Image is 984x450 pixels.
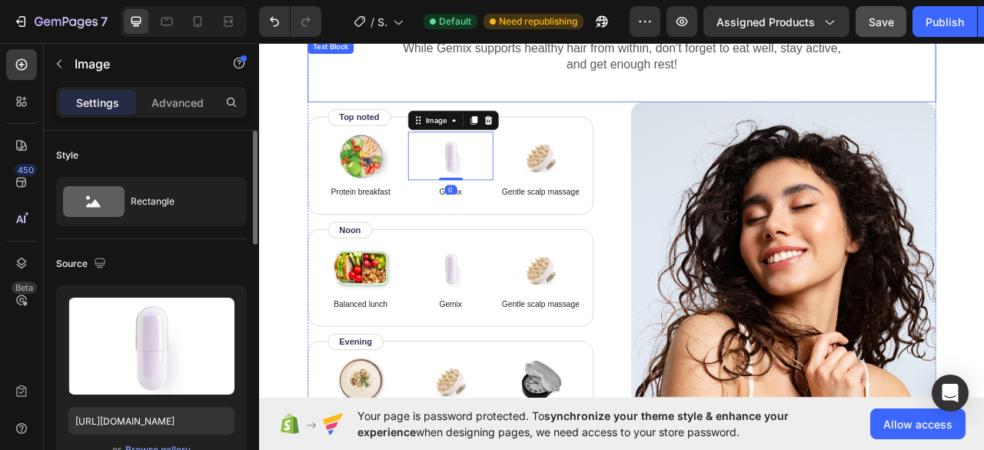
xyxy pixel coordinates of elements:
[259,38,984,404] iframe: Design area
[703,6,849,37] button: Assigned Products
[101,379,143,395] p: Evening
[56,148,78,162] div: Style
[91,120,168,182] img: gempages_580453126805389907-c1c409b6-45c1-461d-bef7-77c87c26e75c.png
[101,12,108,31] p: 7
[101,94,153,110] p: Top noted
[926,14,964,30] div: Publish
[870,408,966,439] button: Allow access
[91,263,168,325] img: gempages_580453126805389907-8331e76e-febe-40d7-822f-98493ce38740.png
[913,6,977,37] button: Publish
[76,95,119,111] p: Settings
[716,14,815,30] span: Assigned Products
[371,14,374,30] span: /
[56,254,109,275] div: Source
[12,282,37,294] div: Beta
[357,408,849,440] span: Your page is password protected. To when designing pages, we need access to your store password.
[236,188,251,200] div: 0
[76,332,181,348] p: Balanced lunch
[856,6,906,37] button: Save
[65,5,117,18] div: Text Block
[191,332,296,348] p: Gemix
[320,120,397,182] img: gempages_580453126805389907-d2bb5e1b-4072-4a19-a417-2b37623515ae.png
[499,15,577,28] span: Need republishing
[305,189,411,205] p: Gentle scalp massage
[377,14,387,30] span: Shopify Original Product Template
[932,375,969,412] div: Open Intercom Messenger
[15,164,37,176] div: 450
[869,15,894,28] span: Save
[439,15,471,28] span: Default
[305,332,411,348] p: Gentle scalp massage
[205,263,282,325] img: gempages_580453126805389907-ea17f85b-b0ba-43a7-bced-d20cc09a607b.png
[76,189,181,205] p: Protein breakfast
[205,120,282,182] img: gempages_580453126805389907-ea17f85b-b0ba-43a7-bced-d20cc09a607b.png
[320,263,397,325] img: gempages_580453126805389907-d2bb5e1b-4072-4a19-a417-2b37623515ae.png
[63,4,859,44] p: While Gemix supports healthy hair from within, don’t forget to eat well, stay active, and get eno...
[101,237,129,253] p: Noon
[100,92,155,112] div: Rich Text Editor. Editing area: main
[131,184,224,219] div: Rectangle
[259,6,321,37] div: Undo/Redo
[151,95,204,111] p: Advanced
[191,189,296,205] p: Gemix
[357,409,789,438] span: synchronize your theme style & enhance your experience
[68,298,234,395] img: preview-image
[208,98,241,112] div: Image
[68,407,234,435] input: https://example.com/image.jpg
[883,416,952,432] span: Allow access
[6,6,115,37] button: 7
[75,55,205,73] p: Image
